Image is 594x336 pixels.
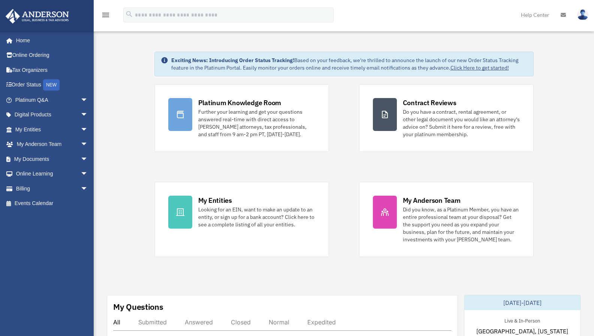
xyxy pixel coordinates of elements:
a: Online Learningarrow_drop_down [5,167,99,181]
a: Contract Reviews Do you have a contract, rental agreement, or other legal document you would like... [359,84,534,152]
i: menu [101,10,110,19]
a: Digital Productsarrow_drop_down [5,107,99,122]
a: My Anderson Teamarrow_drop_down [5,137,99,152]
span: arrow_drop_down [81,152,96,167]
a: menu [101,13,110,19]
a: Platinum Knowledge Room Further your learning and get your questions answered real-time with dire... [154,84,329,152]
div: Submitted [138,318,167,326]
div: My Anderson Team [403,196,461,205]
div: Contract Reviews [403,98,456,107]
div: NEW [43,79,60,91]
a: Platinum Q&Aarrow_drop_down [5,92,99,107]
div: Normal [269,318,289,326]
div: Looking for an EIN, want to make an update to an entity, or sign up for a bank account? Click her... [198,206,315,228]
div: Based on your feedback, we're thrilled to announce the launch of our new Order Status Tracking fe... [171,56,527,71]
div: Do you have a contract, rental agreement, or other legal document you would like an attorney's ad... [403,108,520,138]
span: [GEOGRAPHIC_DATA], [US_STATE] [476,327,568,336]
a: Click Here to get started! [450,64,509,71]
a: My Documentsarrow_drop_down [5,152,99,167]
span: arrow_drop_down [81,107,96,123]
i: search [125,10,133,18]
a: Tax Organizers [5,62,99,77]
a: Home [5,33,96,48]
div: My Questions [113,301,163,312]
img: User Pic [577,9,588,20]
img: Anderson Advisors Platinum Portal [3,9,71,24]
a: My Anderson Team Did you know, as a Platinum Member, you have an entire professional team at your... [359,182,534,257]
strong: Exciting News: Introducing Order Status Tracking! [171,57,294,64]
div: Expedited [307,318,336,326]
div: Live & In-Person [498,316,546,324]
div: All [113,318,120,326]
a: Events Calendar [5,196,99,211]
span: arrow_drop_down [81,167,96,182]
div: Did you know, as a Platinum Member, you have an entire professional team at your disposal? Get th... [403,206,520,243]
span: arrow_drop_down [81,181,96,196]
div: Further your learning and get your questions answered real-time with direct access to [PERSON_NAM... [198,108,315,138]
a: Order StatusNEW [5,77,99,93]
a: Online Ordering [5,48,99,63]
div: Platinum Knowledge Room [198,98,281,107]
div: Closed [231,318,251,326]
a: My Entities Looking for an EIN, want to make an update to an entity, or sign up for a bank accoun... [154,182,329,257]
div: My Entities [198,196,232,205]
span: arrow_drop_down [81,92,96,108]
a: My Entitiesarrow_drop_down [5,122,99,137]
a: Billingarrow_drop_down [5,181,99,196]
div: [DATE]-[DATE] [464,295,581,310]
span: arrow_drop_down [81,137,96,152]
span: arrow_drop_down [81,122,96,137]
div: Answered [185,318,213,326]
